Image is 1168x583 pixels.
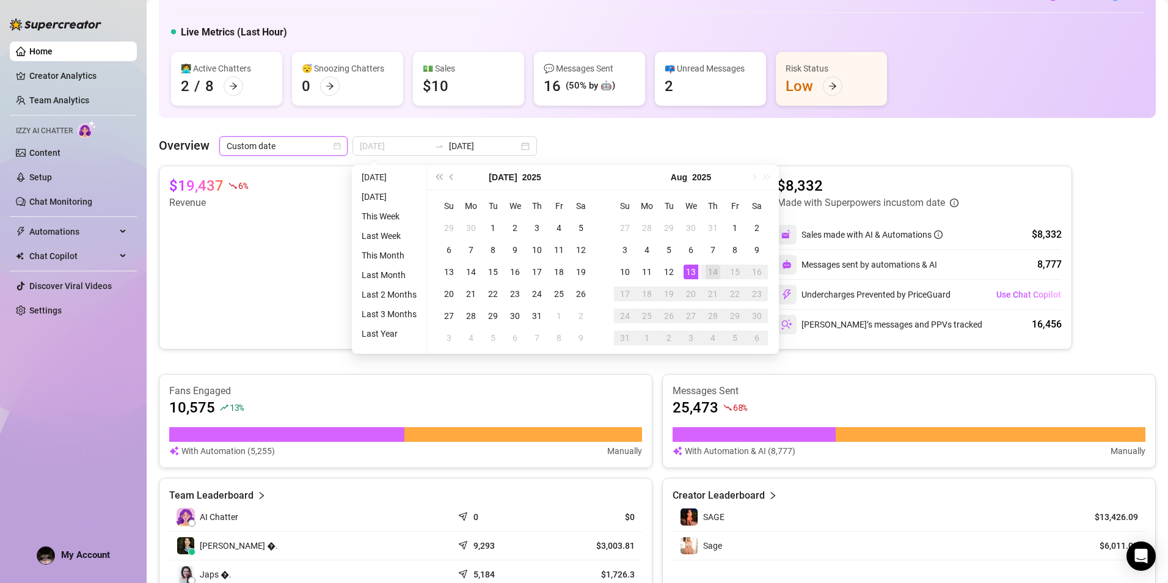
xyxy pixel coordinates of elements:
span: send [458,538,470,550]
div: 18 [640,287,654,301]
img: izzy-ai-chatter-avatar-DDCN_rTZ.svg [177,508,195,526]
td: 2025-07-28 [460,305,482,327]
th: Mo [460,195,482,217]
td: 2025-08-29 [724,305,746,327]
td: 2025-07-17 [526,261,548,283]
td: 2025-07-07 [460,239,482,261]
div: $8,332 [1032,227,1062,242]
div: 25 [552,287,566,301]
div: 30 [750,309,764,323]
div: 29 [442,221,456,235]
article: Revenue [169,196,247,210]
img: logo-BBDzfeDw.svg [10,18,101,31]
th: Th [702,195,724,217]
td: 2025-09-03 [680,327,702,349]
td: 2025-07-09 [504,239,526,261]
a: Setup [29,172,52,182]
article: 25,473 [673,398,718,417]
td: 2025-08-26 [658,305,680,327]
span: calendar [334,142,341,150]
td: 2025-08-08 [724,239,746,261]
div: 20 [442,287,456,301]
td: 2025-07-29 [658,217,680,239]
td: 2025-08-10 [614,261,636,283]
div: Sales made with AI & Automations [801,228,943,241]
td: 2025-07-22 [482,283,504,305]
button: Choose a year [522,165,541,189]
td: 2025-07-10 [526,239,548,261]
div: 6 [684,243,698,257]
article: 5,184 [473,568,495,581]
a: Creator Analytics [29,66,127,86]
td: 2025-07-27 [438,305,460,327]
td: 2025-09-02 [658,327,680,349]
div: 27 [618,221,632,235]
div: 19 [662,287,676,301]
div: 29 [728,309,742,323]
button: Use Chat Copilot [996,285,1062,304]
div: 💵 Sales [423,62,514,75]
li: Last Week [357,229,422,243]
div: [PERSON_NAME]’s messages and PPVs tracked [777,315,982,334]
span: 6 % [238,180,247,191]
div: 5 [486,331,500,345]
span: info-circle [950,199,958,207]
div: 3 [618,243,632,257]
article: $13,426.09 [1082,511,1138,523]
td: 2025-08-01 [724,217,746,239]
img: svg%3e [781,319,792,330]
div: 👩‍💻 Active Chatters [181,62,272,75]
div: 8 [552,331,566,345]
div: 1 [728,221,742,235]
td: 2025-08-02 [570,305,592,327]
td: 2025-08-07 [526,327,548,349]
div: 16,456 [1032,317,1062,332]
span: send [458,509,470,521]
td: 2025-07-26 [570,283,592,305]
span: Automations [29,222,116,241]
td: 2025-07-05 [570,217,592,239]
td: 2025-08-13 [680,261,702,283]
h5: Live Metrics (Last Hour) [181,25,287,40]
th: Th [526,195,548,217]
td: 2025-07-12 [570,239,592,261]
td: 2025-08-08 [548,327,570,349]
span: fall [723,403,732,412]
span: right [768,488,777,503]
div: 7 [706,243,720,257]
div: 😴 Snoozing Chatters [302,62,393,75]
div: 16 [750,265,764,279]
div: 6 [442,243,456,257]
td: 2025-07-31 [702,217,724,239]
article: With Automation & AI (8,777) [685,444,795,458]
div: 14 [464,265,478,279]
td: 2025-09-05 [724,327,746,349]
span: right [257,488,266,503]
span: AI Chatter [200,510,238,524]
span: Sage [703,541,722,551]
div: 9 [750,243,764,257]
span: info-circle [934,230,943,239]
td: 2025-08-12 [658,261,680,283]
div: 27 [442,309,456,323]
img: Chat Copilot [16,252,24,260]
div: 8 [486,243,500,257]
div: 22 [728,287,742,301]
div: (50% by 🤖) [566,79,615,94]
div: 3 [684,331,698,345]
article: Fans Engaged [169,384,642,398]
span: arrow-right [828,82,837,90]
div: 1 [552,309,566,323]
div: 7 [530,331,544,345]
td: 2025-08-03 [438,327,460,349]
div: 6 [750,331,764,345]
img: svg%3e [781,229,792,240]
td: 2025-07-02 [504,217,526,239]
img: AAcHTtfC9oqNak1zm5mDB3gmHlwaroKJywxY-MAfcCC0PMwoww=s96-c [37,547,54,564]
div: 30 [684,221,698,235]
input: End date [449,139,519,153]
div: 30 [508,309,522,323]
th: Mo [636,195,658,217]
td: 2025-07-06 [438,239,460,261]
th: Tu [482,195,504,217]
